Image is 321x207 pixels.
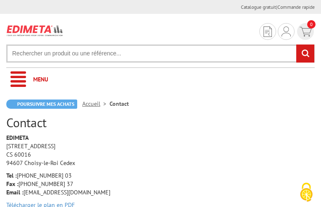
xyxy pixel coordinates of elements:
[6,100,77,109] a: Poursuivre mes achats
[6,171,315,197] p: [PHONE_NUMBER] 03 [PHONE_NUMBER] 37 [EMAIL_ADDRESS][DOMAIN_NAME]
[296,182,317,203] img: Cookies (fenêtre modale)
[6,45,315,63] input: Rechercher un produit ou une référence...
[6,22,63,39] img: Edimeta
[82,100,110,107] a: Accueil
[282,26,291,37] img: devis rapide
[241,4,276,10] a: Catalogue gratuit
[6,68,315,91] a: Menu
[296,45,314,63] input: rechercher
[277,4,315,10] a: Commande rapide
[6,180,18,188] strong: Fax :
[6,134,315,167] p: [STREET_ADDRESS] CS 60016 94607 Choisy-le-Roi Cedex
[33,76,48,83] span: Menu
[6,134,29,141] strong: EDIMETA
[264,26,272,37] img: devis rapide
[6,189,23,196] strong: Email :
[6,172,17,179] strong: Tel :
[6,115,315,129] h2: Contact
[241,3,315,10] div: |
[300,27,312,37] img: devis rapide
[110,100,129,108] li: Contact
[292,178,321,207] button: Cookies (fenêtre modale)
[307,20,316,29] span: 0
[296,23,315,40] a: devis rapide 0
